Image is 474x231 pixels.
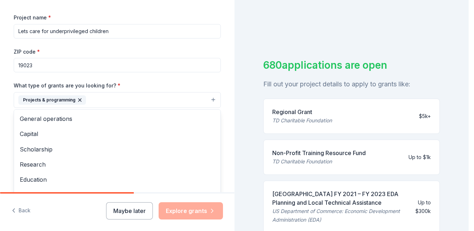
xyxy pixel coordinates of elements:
span: Scholarship [20,145,215,154]
button: Projects & programming [14,92,221,108]
span: Research [20,160,215,169]
div: Projects & programming [14,109,221,196]
span: Exhibitions [20,190,215,200]
span: Capital [20,129,215,139]
div: Projects & programming [18,95,86,105]
span: Education [20,175,215,184]
span: General operations [20,114,215,123]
